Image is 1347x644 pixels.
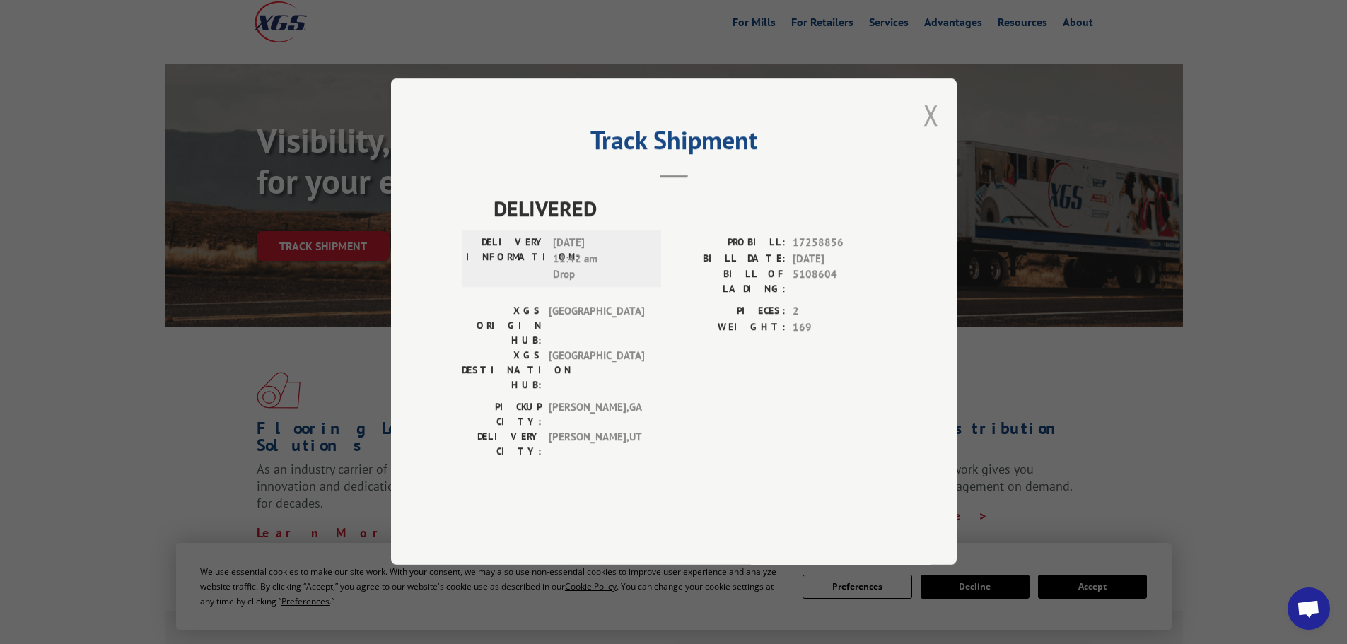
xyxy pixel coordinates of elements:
[549,430,644,459] span: [PERSON_NAME] , UT
[549,304,644,349] span: [GEOGRAPHIC_DATA]
[793,320,886,336] span: 169
[674,267,786,297] label: BILL OF LADING:
[553,235,648,283] span: [DATE] 11:42 am Drop
[1288,587,1330,630] a: Open chat
[793,267,886,297] span: 5108604
[549,349,644,393] span: [GEOGRAPHIC_DATA]
[462,400,542,430] label: PICKUP CITY:
[793,304,886,320] span: 2
[674,320,786,336] label: WEIGHT:
[462,349,542,393] label: XGS DESTINATION HUB:
[549,400,644,430] span: [PERSON_NAME] , GA
[923,96,939,134] button: Close modal
[674,304,786,320] label: PIECES:
[462,130,886,157] h2: Track Shipment
[466,235,546,283] label: DELIVERY INFORMATION:
[674,235,786,252] label: PROBILL:
[793,251,886,267] span: [DATE]
[674,251,786,267] label: BILL DATE:
[462,430,542,459] label: DELIVERY CITY:
[793,235,886,252] span: 17258856
[494,193,886,225] span: DELIVERED
[462,304,542,349] label: XGS ORIGIN HUB:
